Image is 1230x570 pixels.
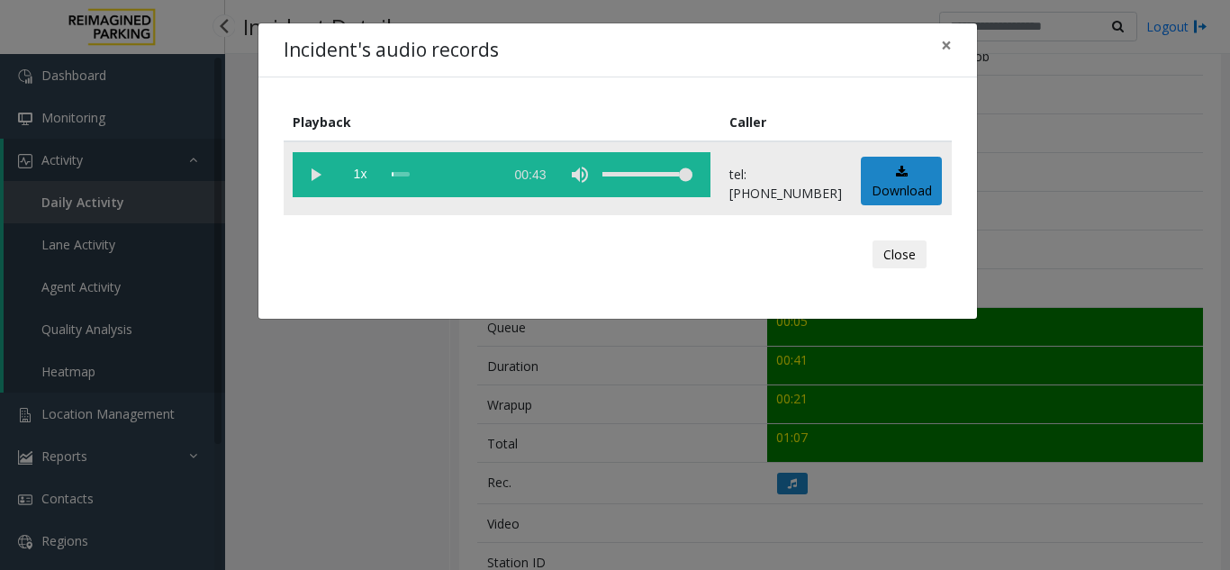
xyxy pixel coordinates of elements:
p: tel:[PHONE_NUMBER] [729,165,842,203]
button: Close [928,23,964,68]
th: Caller [720,103,852,141]
button: Close [873,240,927,269]
th: Playback [284,103,720,141]
span: × [941,32,952,58]
div: volume level [602,152,692,197]
div: scrub bar [392,152,494,197]
h4: Incident's audio records [284,36,499,65]
a: Download [861,157,942,206]
span: playback speed button [338,152,383,197]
